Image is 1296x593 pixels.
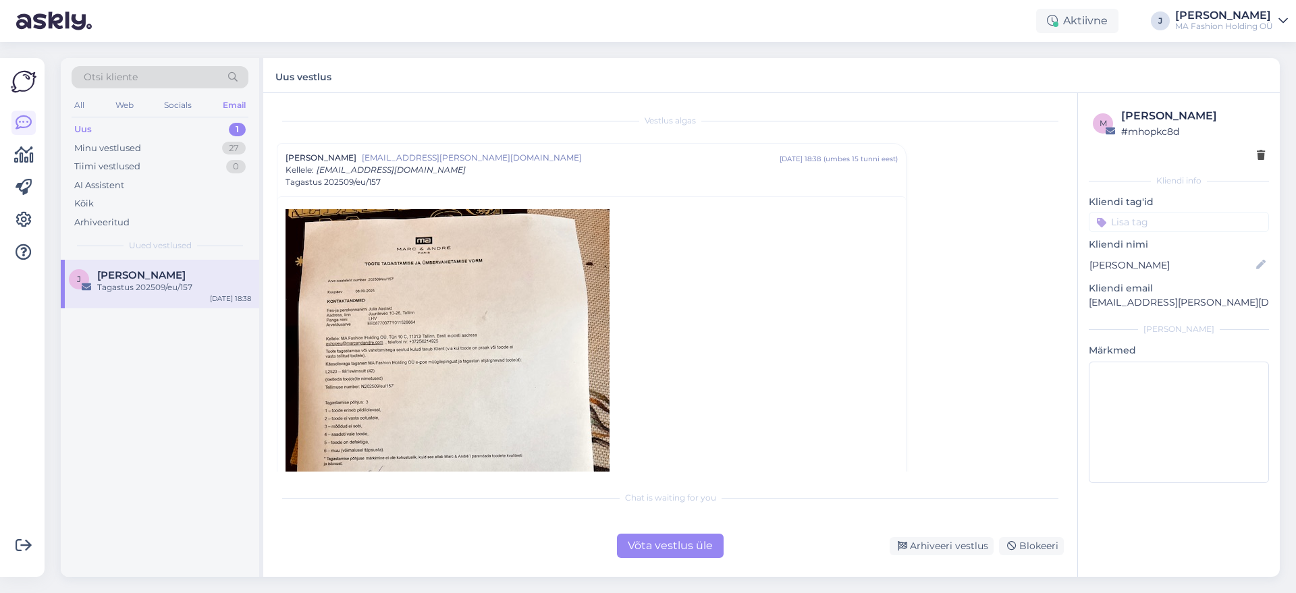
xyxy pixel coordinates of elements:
div: Arhiveeritud [74,216,130,229]
p: [EMAIL_ADDRESS][PERSON_NAME][DOMAIN_NAME] [1089,295,1269,310]
div: MA Fashion Holding OÜ [1175,21,1273,32]
div: [DATE] 18:38 [780,154,821,164]
p: Märkmed [1089,343,1269,358]
span: [PERSON_NAME] [286,152,356,164]
div: Socials [161,96,194,114]
div: Arhiveeri vestlus [890,537,994,555]
div: # mhopkc8d [1121,124,1265,139]
div: Vestlus algas [277,115,1064,127]
div: ( umbes 15 tunni eest ) [823,154,898,164]
div: [DATE] 18:38 [210,293,251,304]
div: Minu vestlused [74,142,141,155]
span: Otsi kliente [84,70,138,84]
p: Kliendi tag'id [1089,195,1269,209]
div: Võta vestlus üle [617,534,724,558]
div: Chat is waiting for you [277,492,1064,504]
label: Uus vestlus [275,66,331,84]
div: [PERSON_NAME] [1175,10,1273,21]
div: Kliendi info [1089,175,1269,187]
p: Kliendi nimi [1089,237,1269,252]
div: 0 [226,160,246,173]
div: [PERSON_NAME] [1089,323,1269,335]
span: Uued vestlused [129,239,192,252]
div: Blokeeri [999,537,1064,555]
a: [PERSON_NAME]MA Fashion Holding OÜ [1175,10,1288,32]
div: [PERSON_NAME] [1121,108,1265,124]
div: J [1151,11,1170,30]
p: Kliendi email [1089,281,1269,295]
span: Julia Aaslaid [97,269,186,281]
span: [EMAIL_ADDRESS][DOMAIN_NAME] [317,165,466,175]
span: m [1100,118,1107,128]
div: 1 [229,123,246,136]
span: [EMAIL_ADDRESS][PERSON_NAME][DOMAIN_NAME] [362,152,780,164]
div: Kõik [74,197,94,210]
div: Tagastus 202509/eu/157 [97,281,251,293]
div: 27 [222,142,246,155]
div: All [72,96,87,114]
div: Tiimi vestlused [74,160,140,173]
div: AI Assistent [74,179,124,192]
img: Askly Logo [11,69,36,94]
span: Tagastus 202509/eu/157 [286,176,381,188]
input: Lisa tag [1089,212,1269,232]
div: Email [220,96,248,114]
div: Web [113,96,136,114]
span: J [77,274,81,284]
div: Aktiivne [1036,9,1118,33]
div: Uus [74,123,92,136]
input: Lisa nimi [1089,258,1253,273]
span: Kellele : [286,165,314,175]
